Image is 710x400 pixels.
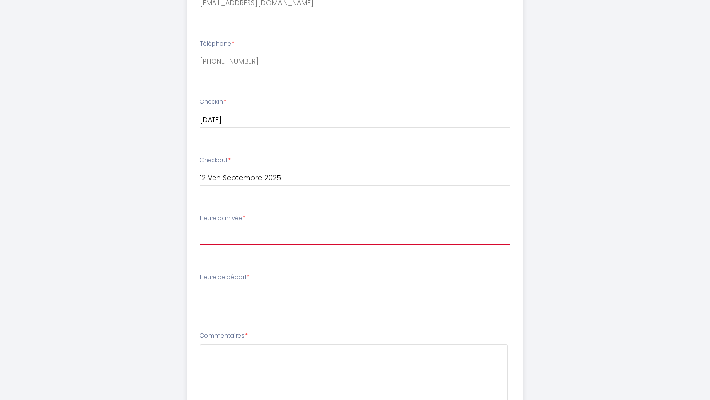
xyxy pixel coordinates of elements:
[200,39,234,49] label: Téléphone
[200,273,249,282] label: Heure de départ
[200,98,226,107] label: Checkin
[200,332,248,341] label: Commentaires
[200,214,245,223] label: Heure d'arrivée
[200,156,231,165] label: Checkout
